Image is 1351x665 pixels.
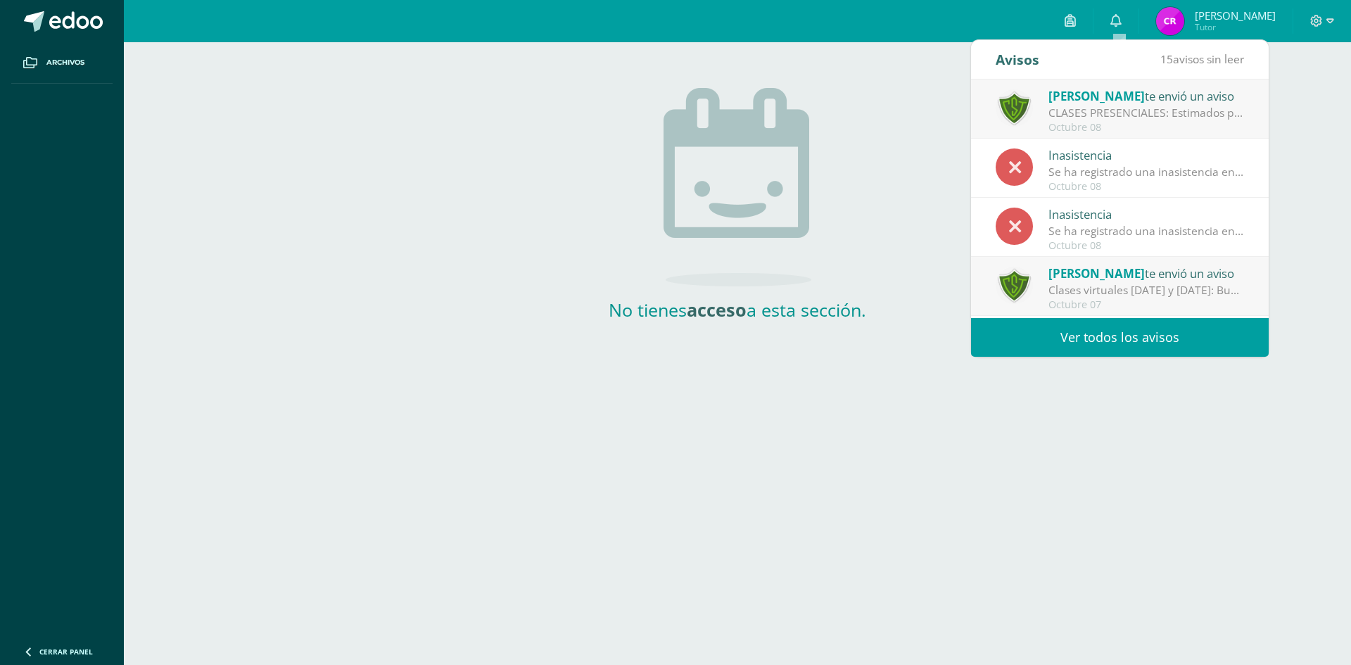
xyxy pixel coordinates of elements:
div: Se ha registrado una inasistencia en Educación Física Tercero Básico 'B' el día [DATE] para [PERS... [1048,164,1244,180]
span: Cerrar panel [39,647,93,657]
img: c7e4502288b633c389763cda5c4117dc.png [996,89,1033,127]
div: Inasistencia [1048,205,1244,223]
strong: acceso [687,298,747,322]
h2: No tienes a esta sección. [597,298,878,322]
div: Octubre 07 [1048,299,1244,311]
a: Archivos [11,42,113,84]
div: te envió un aviso [1048,87,1244,105]
div: Avisos [996,40,1039,79]
a: Ver todos los avisos [971,318,1269,357]
span: avisos sin leer [1160,51,1244,67]
img: no_activities.png [664,88,811,286]
div: Se ha registrado una inasistencia en Comunicación y Lenguaje, Idioma Extranjero Tercero Básico 'B... [1048,223,1244,239]
div: Inasistencia [1048,146,1244,164]
span: Tutor [1195,21,1276,33]
div: Octubre 08 [1048,181,1244,193]
span: [PERSON_NAME] [1195,8,1276,23]
span: [PERSON_NAME] [1048,88,1145,104]
img: 6f5ff69043559128dc4baf9e9c0f15a0.png [996,267,1033,304]
span: [PERSON_NAME] [1048,265,1145,281]
div: Clases virtuales 8 y 9 de octubre: Buenas tardes, estimados padres y madres de familia. Adjuntamo... [1048,282,1244,298]
span: 15 [1160,51,1173,67]
div: te envió un aviso [1048,264,1244,282]
img: 6a9ea30843262f1b0e570c2b10525776.png [1156,7,1184,35]
div: Octubre 08 [1048,122,1244,134]
div: CLASES PRESENCIALES: Estimados padres de familia: Les informamos que el Comité de Riesgo Escolar ... [1048,105,1244,121]
span: Archivos [46,57,84,68]
div: Octubre 08 [1048,240,1244,252]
